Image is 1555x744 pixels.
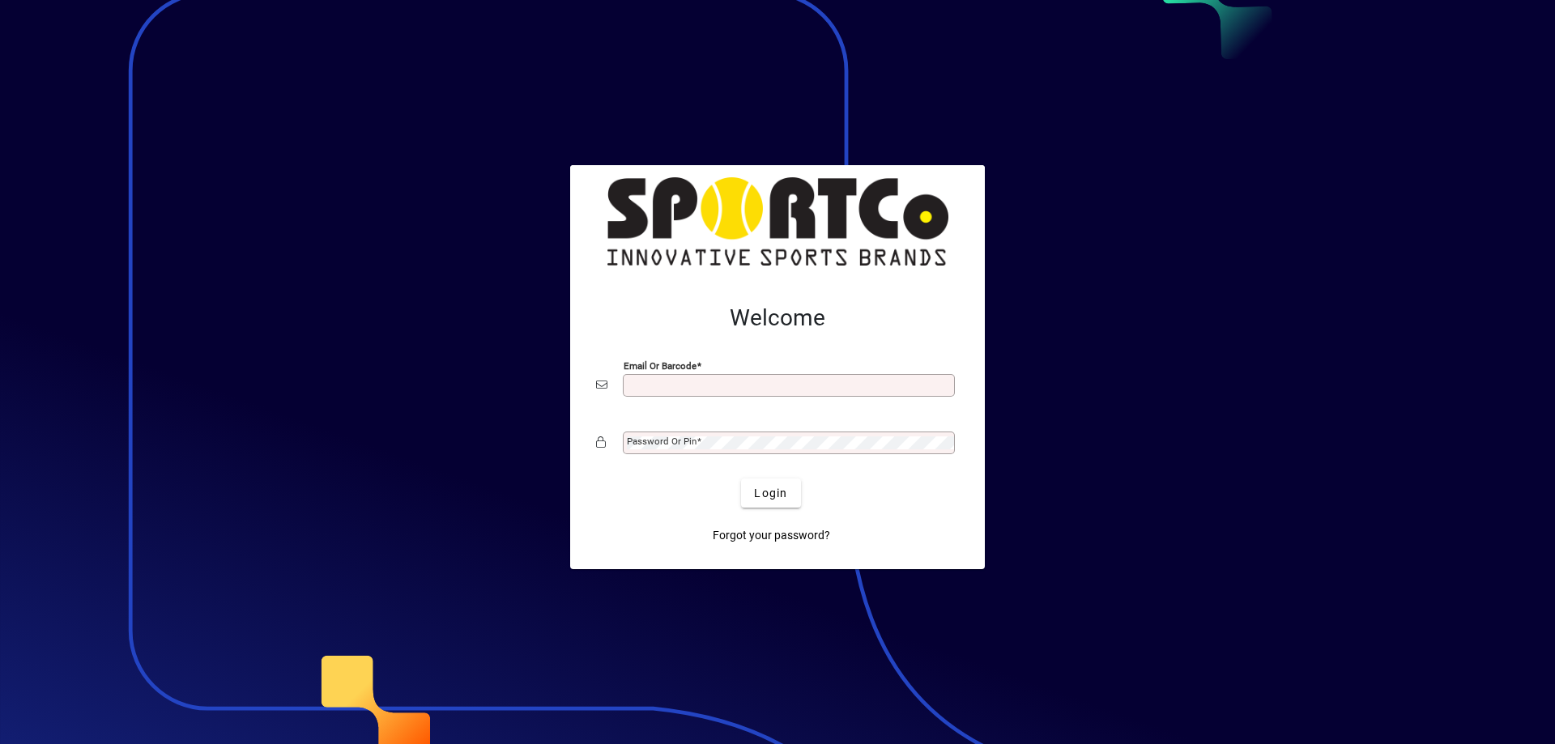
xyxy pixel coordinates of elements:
[713,527,830,544] span: Forgot your password?
[624,360,697,372] mat-label: Email or Barcode
[754,485,787,502] span: Login
[627,436,697,447] mat-label: Password or Pin
[596,304,959,332] h2: Welcome
[741,478,800,508] button: Login
[706,521,837,550] a: Forgot your password?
